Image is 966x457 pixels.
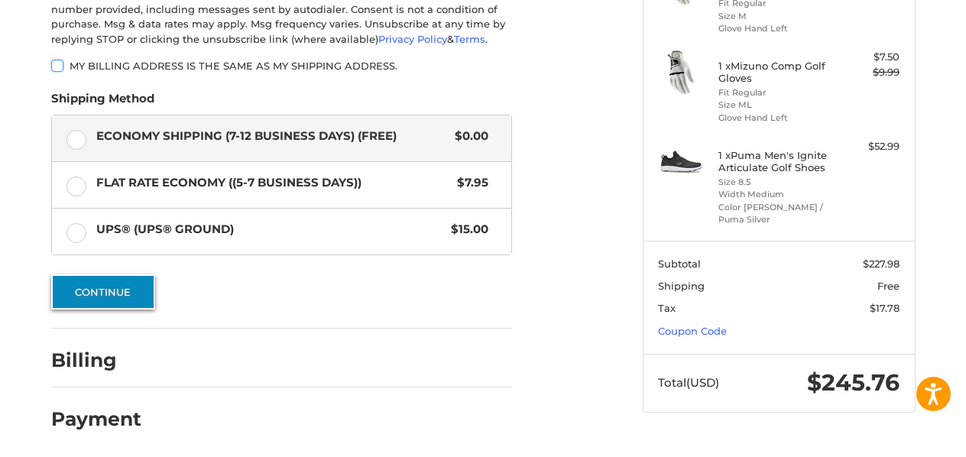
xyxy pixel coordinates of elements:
li: Color [PERSON_NAME] / Puma Silver [718,201,835,226]
span: Free [877,280,900,292]
label: My billing address is the same as my shipping address. [51,60,512,72]
h4: 1 x Mizuno Comp Golf Gloves [718,60,835,85]
span: Flat Rate Economy ((5-7 Business Days)) [96,174,450,192]
span: Economy Shipping (7-12 Business Days) (Free) [96,128,448,145]
div: $9.99 [839,65,900,80]
legend: Shipping Method [51,90,154,115]
span: $245.76 [807,368,900,397]
a: Terms [454,33,485,45]
li: Size ML [718,99,835,112]
li: Width Medium [718,188,835,201]
li: Glove Hand Left [718,112,835,125]
div: $7.50 [839,50,900,65]
a: Coupon Code [658,325,727,337]
span: $7.95 [450,174,489,192]
span: UPS® (UPS® Ground) [96,221,444,238]
li: Fit Regular [718,86,835,99]
span: Subtotal [658,258,701,270]
h2: Billing [51,348,141,372]
a: Privacy Policy [378,33,447,45]
li: Size 8.5 [718,176,835,189]
span: Tax [658,302,676,314]
li: Glove Hand Left [718,22,835,35]
li: Size M [718,10,835,23]
span: $15.00 [444,221,489,238]
span: Total (USD) [658,375,719,390]
button: Continue [51,274,155,310]
div: $52.99 [839,139,900,154]
h2: Payment [51,407,141,431]
h4: 1 x Puma Men's Ignite Articulate Golf Shoes [718,149,835,174]
span: Shipping [658,280,705,292]
span: $17.78 [870,302,900,314]
span: $0.00 [448,128,489,145]
span: $227.98 [863,258,900,270]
